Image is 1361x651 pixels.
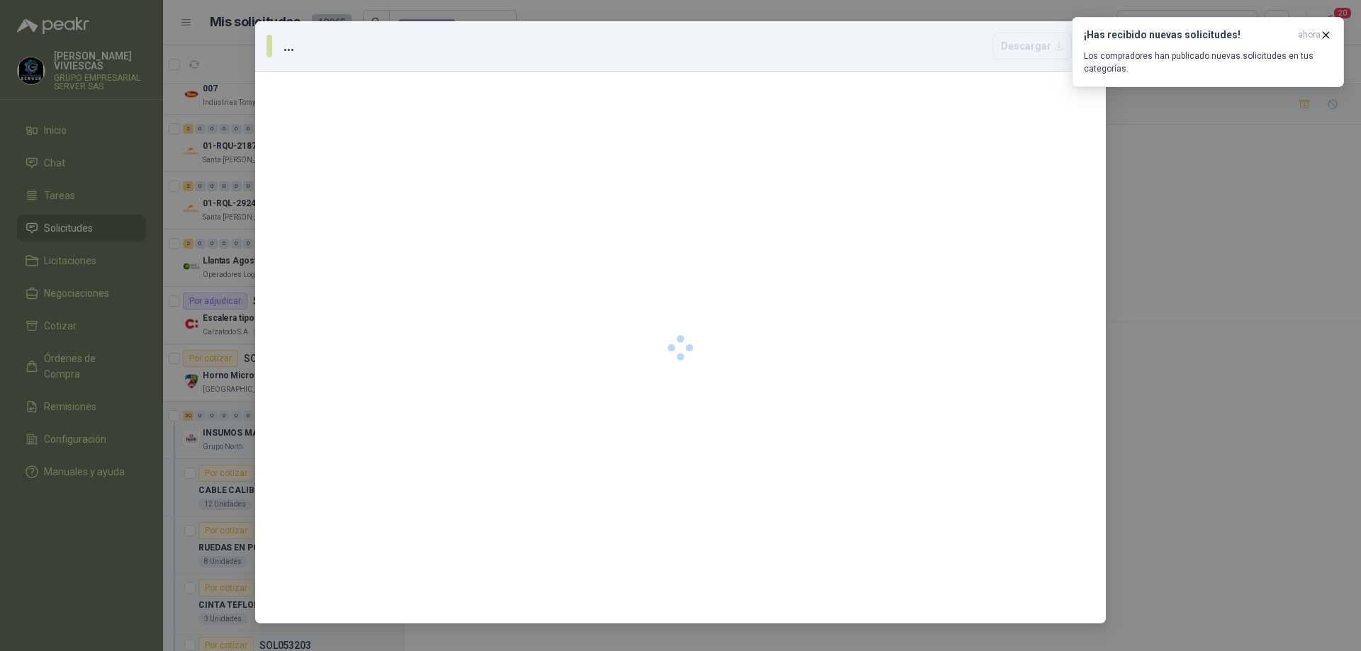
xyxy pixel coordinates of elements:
span: ahora [1298,29,1321,41]
button: ¡Has recibido nuevas solicitudes!ahora Los compradores han publicado nuevas solicitudes en tus ca... [1072,17,1344,87]
p: Los compradores han publicado nuevas solicitudes en tus categorías. [1084,50,1332,75]
button: Descargar [993,33,1072,60]
h3: ... [284,35,300,57]
h3: ¡Has recibido nuevas solicitudes! [1084,29,1292,41]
